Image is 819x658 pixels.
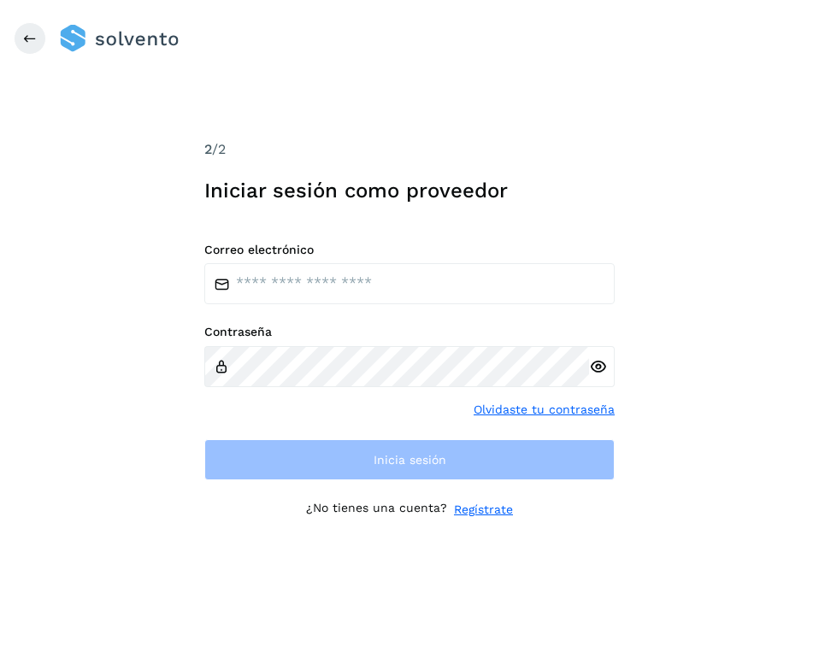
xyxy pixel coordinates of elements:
[374,454,446,466] span: Inicia sesión
[204,439,615,480] button: Inicia sesión
[204,325,615,339] label: Contraseña
[474,401,615,419] a: Olvidaste tu contraseña
[454,501,513,519] a: Regístrate
[204,141,212,157] span: 2
[204,243,615,257] label: Correo electrónico
[204,179,615,203] h1: Iniciar sesión como proveedor
[204,139,615,160] div: /2
[306,501,447,519] p: ¿No tienes una cuenta?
